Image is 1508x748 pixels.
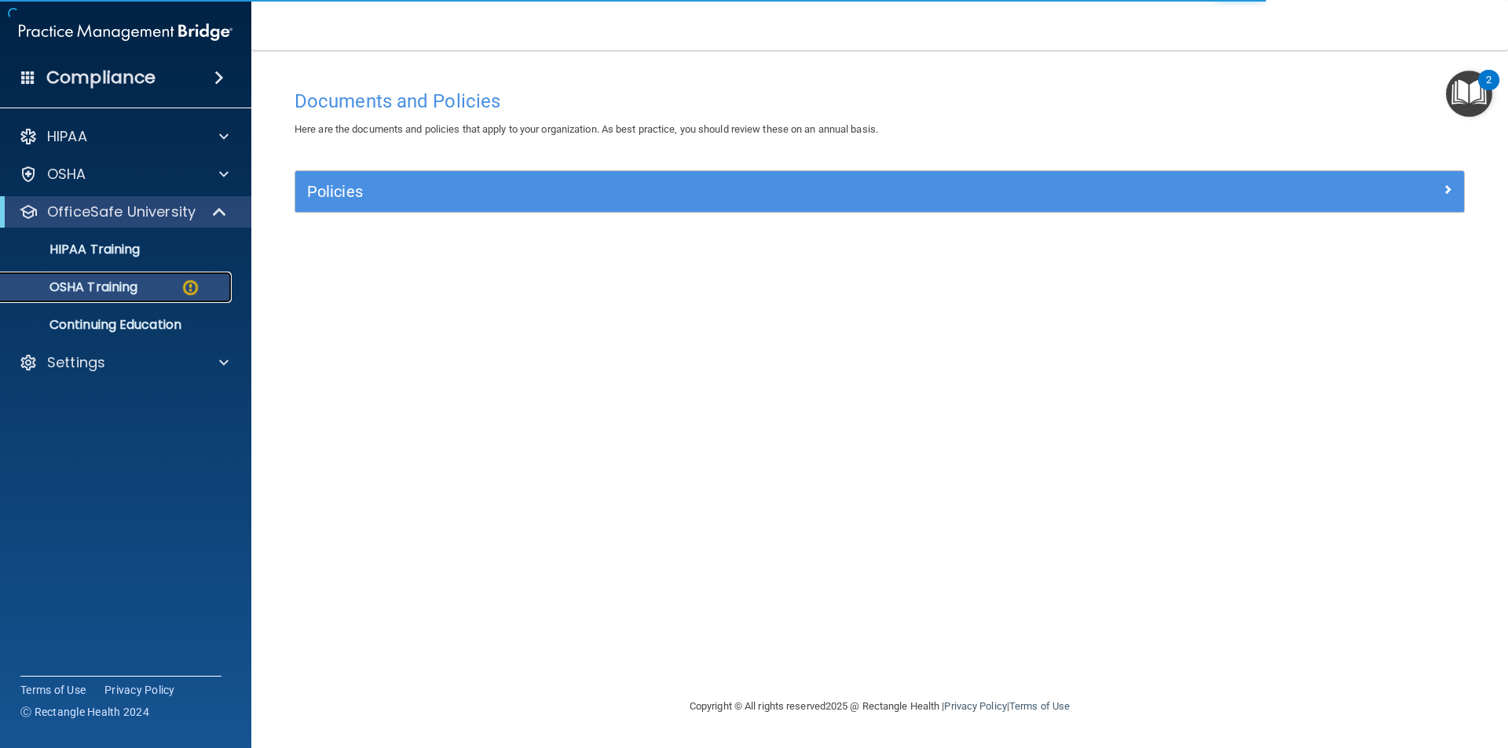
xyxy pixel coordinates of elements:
[944,700,1006,712] a: Privacy Policy
[104,682,175,698] a: Privacy Policy
[1446,71,1492,117] button: Open Resource Center, 2 new notifications
[19,165,229,184] a: OSHA
[47,165,86,184] p: OSHA
[1486,80,1492,100] div: 2
[1236,637,1489,699] iframe: Drift Widget Chat Controller
[47,203,196,221] p: OfficeSafe University
[10,242,140,257] p: HIPAA Training
[1009,700,1070,712] a: Terms of Use
[47,127,87,146] p: HIPAA
[20,704,149,720] span: Ⓒ Rectangle Health 2024
[10,279,137,295] p: OSHA Training
[307,179,1452,204] a: Policies
[20,682,86,698] a: Terms of Use
[19,203,228,221] a: OfficeSafe University
[19,16,232,48] img: PMB logo
[47,353,105,372] p: Settings
[19,353,229,372] a: Settings
[295,91,1465,111] h4: Documents and Policies
[10,317,225,333] p: Continuing Education
[593,681,1166,732] div: Copyright © All rights reserved 2025 @ Rectangle Health | |
[19,127,229,146] a: HIPAA
[307,183,1160,200] h5: Policies
[181,278,200,297] img: warning-circle.0cc9ac19.png
[46,67,156,89] h4: Compliance
[295,123,878,135] span: Here are the documents and policies that apply to your organization. As best practice, you should...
